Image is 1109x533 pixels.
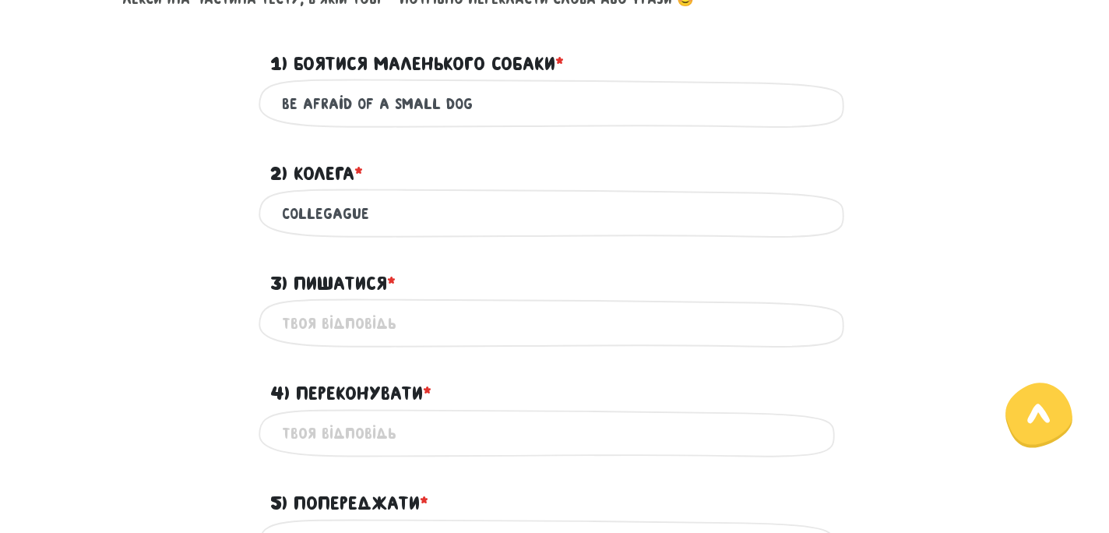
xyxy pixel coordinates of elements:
[270,379,431,408] label: 4) Переконувати
[270,49,564,79] label: 1) Боятися маленького собаки
[270,159,363,189] label: 2) Колега
[282,196,827,231] input: Твоя відповідь
[282,416,827,451] input: Твоя відповідь
[282,86,827,121] input: Твоя відповідь
[282,305,827,341] input: Твоя відповідь
[270,269,396,298] label: 3) Пишатися
[270,489,428,518] label: 5) Попереджати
